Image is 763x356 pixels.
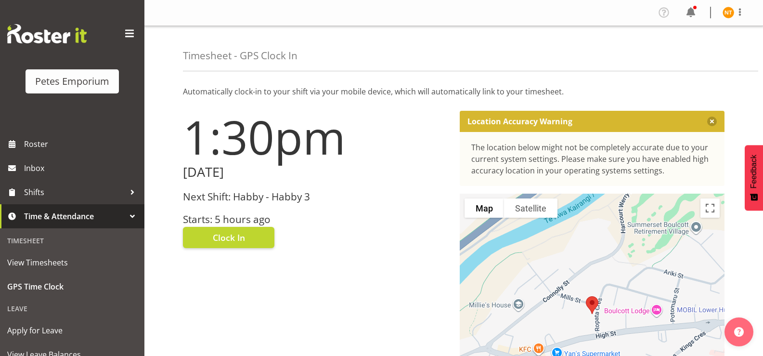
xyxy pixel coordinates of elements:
h3: Starts: 5 hours ago [183,214,448,225]
button: Close message [707,117,717,126]
div: Petes Emporium [35,74,109,89]
button: Feedback - Show survey [745,145,763,211]
a: Apply for Leave [2,318,142,343]
p: Location Accuracy Warning [467,117,572,126]
div: The location below might not be completely accurate due to your current system settings. Please m... [471,142,713,176]
h3: Next Shift: Habby - Habby 3 [183,191,448,202]
h1: 1:30pm [183,111,448,163]
p: Automatically clock-in to your shift via your mobile device, which will automatically link to you... [183,86,724,97]
h4: Timesheet - GPS Clock In [183,50,297,61]
span: Shifts [24,185,125,199]
span: Time & Attendance [24,209,125,224]
img: help-xxl-2.png [734,327,744,337]
span: Apply for Leave [7,323,137,338]
span: Clock In [213,231,245,244]
a: GPS Time Clock [2,275,142,299]
span: Inbox [24,161,140,175]
button: Clock In [183,227,274,248]
div: Leave [2,299,142,318]
img: nicole-thomson8388.jpg [723,7,734,18]
span: Feedback [750,155,758,188]
button: Toggle fullscreen view [700,198,720,218]
span: Roster [24,137,140,151]
div: Timesheet [2,231,142,251]
span: GPS Time Clock [7,279,137,294]
button: Show satellite imagery [504,198,557,218]
button: Show street map [465,198,504,218]
img: Rosterit website logo [7,24,87,43]
h2: [DATE] [183,165,448,180]
span: View Timesheets [7,255,137,270]
a: View Timesheets [2,251,142,275]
